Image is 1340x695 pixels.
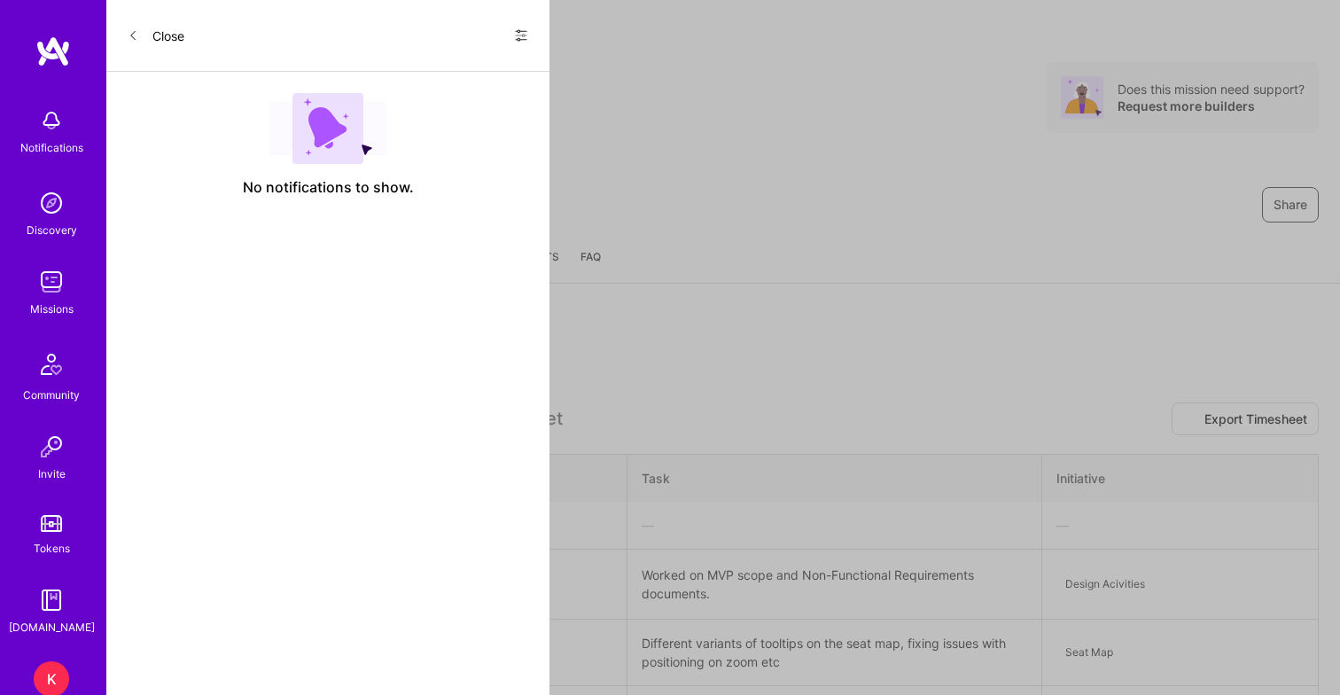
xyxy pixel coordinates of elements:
[34,539,70,558] div: Tokens
[128,21,184,50] button: Close
[243,178,414,197] span: No notifications to show.
[38,465,66,483] div: Invite
[30,343,73,386] img: Community
[23,386,80,404] div: Community
[269,93,386,164] img: empty
[30,300,74,318] div: Missions
[34,429,69,465] img: Invite
[34,185,69,221] img: discovery
[27,221,77,239] div: Discovery
[35,35,71,67] img: logo
[41,515,62,532] img: tokens
[34,264,69,300] img: teamwork
[9,618,95,636] div: [DOMAIN_NAME]
[34,103,69,138] img: bell
[20,138,83,157] div: Notifications
[34,582,69,618] img: guide book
